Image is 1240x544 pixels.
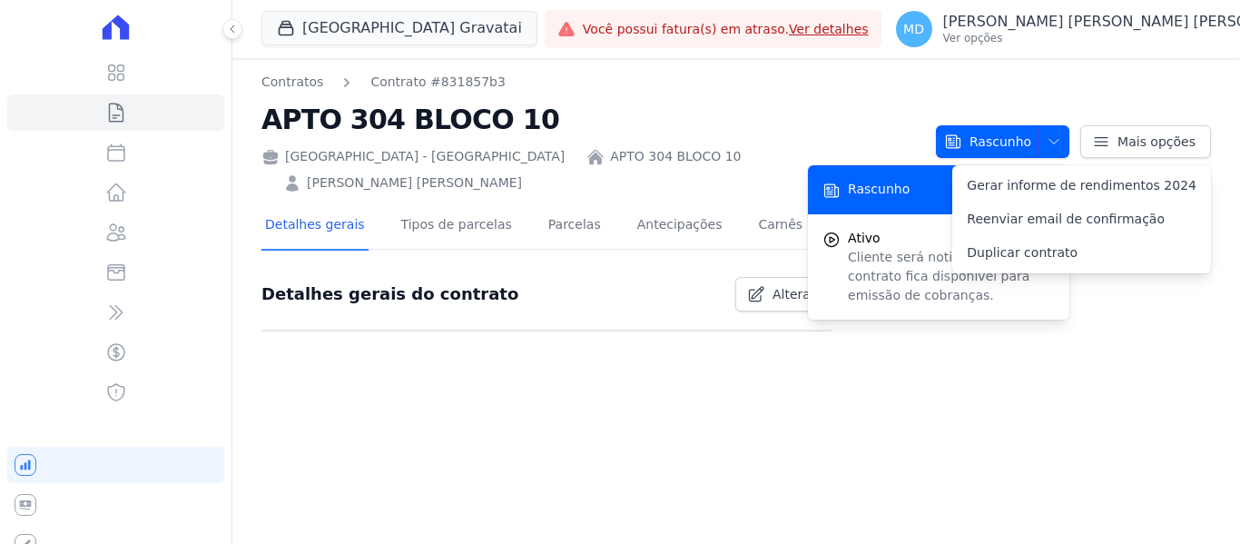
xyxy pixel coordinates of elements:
h2: APTO 304 BLOCO 10 [261,99,921,140]
a: [PERSON_NAME] [PERSON_NAME] [307,173,522,193]
a: Mais opções [1080,125,1211,158]
nav: Breadcrumb [261,73,506,92]
span: MD [903,23,924,35]
a: Antecipações [634,203,726,251]
a: Alterar [735,277,832,312]
span: Alterar [773,285,816,303]
a: Tipos de parcelas [398,203,516,251]
a: Reenviar email de confirmação [952,203,1211,236]
button: Ativo Cliente será notificado e o contrato fica disponível para emissão de cobranças. [808,214,1069,320]
a: Parcelas [545,203,605,251]
p: Cliente será notificado e o contrato fica disponível para emissão de cobranças. [848,248,1055,305]
span: Rascunho [848,180,910,199]
span: Rascunho [944,125,1031,158]
span: Ativo [848,229,1055,248]
a: Carnês [754,203,806,251]
div: [GEOGRAPHIC_DATA] - [GEOGRAPHIC_DATA] [261,147,565,166]
a: Contrato #831857b3 [370,73,506,92]
nav: Breadcrumb [261,73,921,92]
h3: Detalhes gerais do contrato [261,283,518,305]
a: Gerar informe de rendimentos 2024 [952,169,1211,203]
button: [GEOGRAPHIC_DATA] Gravatai [261,11,537,45]
a: APTO 304 BLOCO 10 [610,147,741,166]
span: Você possui fatura(s) em atraso. [583,20,869,39]
a: Duplicar contrato [952,236,1211,270]
a: Ver detalhes [789,22,869,36]
span: Mais opções [1117,133,1196,151]
button: Rascunho [936,125,1069,158]
a: Detalhes gerais [261,203,369,251]
a: Contratos [261,73,323,92]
